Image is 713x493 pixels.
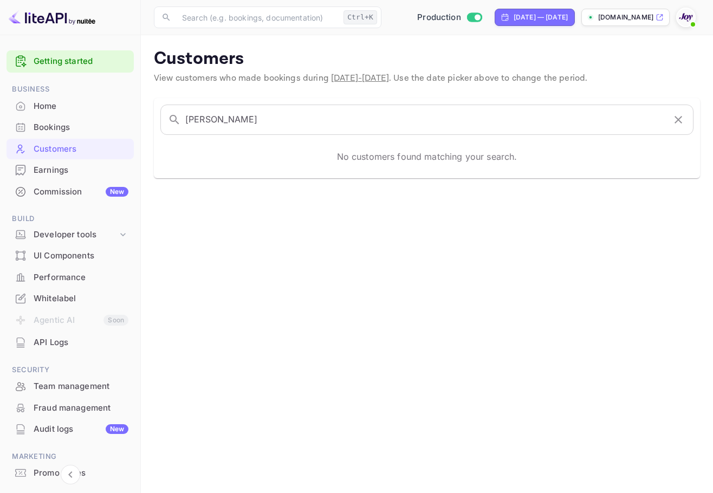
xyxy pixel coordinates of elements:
[677,9,695,26] img: With Joy
[34,229,118,241] div: Developer tools
[7,181,134,202] a: CommissionNew
[34,250,128,262] div: UI Components
[7,117,134,137] a: Bookings
[413,11,486,24] div: Switch to Sandbox mode
[7,332,134,353] div: API Logs
[514,12,568,22] div: [DATE] — [DATE]
[7,96,134,116] a: Home
[7,139,134,160] div: Customers
[7,117,134,138] div: Bookings
[34,143,128,155] div: Customers
[34,423,128,436] div: Audit logs
[7,225,134,244] div: Developer tools
[7,376,134,396] a: Team management
[34,402,128,414] div: Fraud management
[7,451,134,463] span: Marketing
[7,181,134,203] div: CommissionNew
[7,50,134,73] div: Getting started
[61,465,80,484] button: Collapse navigation
[7,398,134,419] div: Fraud management
[7,160,134,181] div: Earnings
[7,376,134,397] div: Team management
[7,463,134,483] a: Promo codes
[7,139,134,159] a: Customers
[7,160,134,180] a: Earnings
[7,245,134,265] a: UI Components
[34,336,128,349] div: API Logs
[176,7,339,28] input: Search (e.g. bookings, documentation)
[34,164,128,177] div: Earnings
[7,245,134,267] div: UI Components
[7,419,134,439] a: Audit logsNew
[34,380,128,393] div: Team management
[34,467,128,479] div: Promo codes
[7,364,134,376] span: Security
[34,271,128,284] div: Performance
[7,96,134,117] div: Home
[598,12,653,22] p: [DOMAIN_NAME]
[417,11,461,24] span: Production
[34,100,128,113] div: Home
[106,424,128,434] div: New
[7,213,134,225] span: Build
[7,83,134,95] span: Business
[34,293,128,305] div: Whitelabel
[34,121,128,134] div: Bookings
[7,288,134,308] a: Whitelabel
[7,288,134,309] div: Whitelabel
[34,186,128,198] div: Commission
[185,105,665,135] input: Search customers by name or email...
[331,73,389,84] span: [DATE] - [DATE]
[154,73,587,84] span: View customers who made bookings during . Use the date picker above to change the period.
[343,10,377,24] div: Ctrl+K
[7,419,134,440] div: Audit logsNew
[9,9,95,26] img: LiteAPI logo
[7,463,134,484] div: Promo codes
[7,332,134,352] a: API Logs
[154,48,700,70] p: Customers
[337,150,517,163] p: No customers found matching your search.
[106,187,128,197] div: New
[34,55,128,68] a: Getting started
[7,267,134,288] div: Performance
[7,398,134,418] a: Fraud management
[7,267,134,287] a: Performance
